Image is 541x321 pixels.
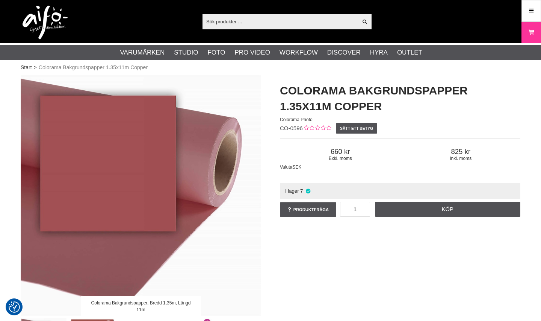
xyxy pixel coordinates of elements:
a: Outlet [397,48,422,58]
span: SEK [292,164,301,170]
span: Exkl. moms [280,156,401,161]
a: Workflow [280,48,318,58]
button: Samtyckesinställningar [9,300,20,314]
a: Foto [207,48,225,58]
a: Hyra [370,48,388,58]
img: Revisit consent button [9,301,20,313]
span: 7 [300,188,303,194]
span: Inkl. moms [401,156,521,161]
span: 660 [280,148,401,156]
i: I lager [305,188,311,194]
img: Colorama Bakgrundspapper, Bredd 1,35m, Längd 11m [21,75,261,316]
span: Colorama Photo [280,117,313,122]
div: Colorama Bakgrundspapper, Bredd 1,35m, Längd 11m [81,296,201,316]
input: Sök produkter ... [202,16,358,27]
a: Sätt ett betyg [336,123,378,134]
div: Kundbetyg: 0 [303,125,331,132]
span: CO-0596 [280,125,303,131]
span: 825 [401,148,521,156]
span: > [34,64,37,72]
a: Start [21,64,32,72]
span: I lager [285,188,299,194]
span: Colorama Bakgrundspapper 1.35x11m Copper [39,64,148,72]
img: logo.png [23,6,68,40]
a: Produktfråga [280,202,336,217]
a: Discover [327,48,361,58]
a: Pro Video [234,48,270,58]
a: Varumärken [120,48,165,58]
a: Studio [174,48,198,58]
span: Valuta [280,164,292,170]
h1: Colorama Bakgrundspapper 1.35x11m Copper [280,83,520,114]
a: Köp [375,202,521,217]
